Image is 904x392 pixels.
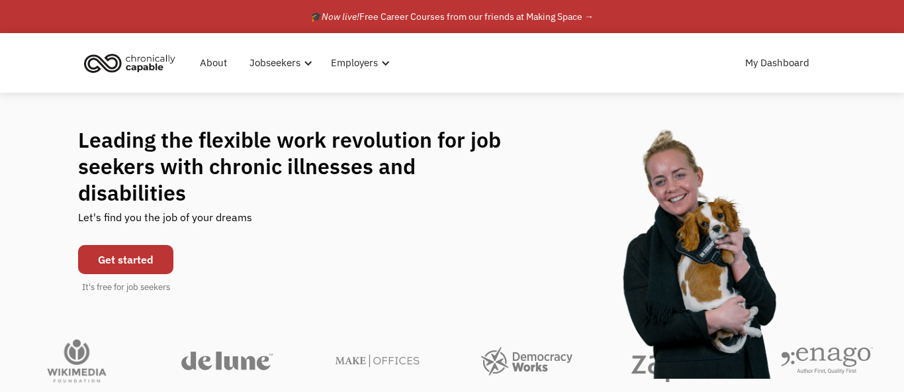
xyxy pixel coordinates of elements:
[192,42,235,84] a: About
[78,126,527,206] h1: Leading the flexible work revolution for job seekers with chronic illnesses and disabilities
[310,9,594,24] div: 🎓 Free Career Courses from our friends at Making Space →
[242,42,316,84] div: Jobseekers
[322,11,359,23] em: Now live!
[323,42,394,84] div: Employers
[82,281,170,294] div: It's free for job seekers
[737,42,817,84] a: My Dashboard
[331,55,378,71] div: Employers
[80,48,179,77] img: Chronically Capable logo
[80,48,185,77] a: home
[78,206,252,238] div: Let's find you the job of your dreams
[249,55,300,71] div: Jobseekers
[78,245,173,274] a: Get started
